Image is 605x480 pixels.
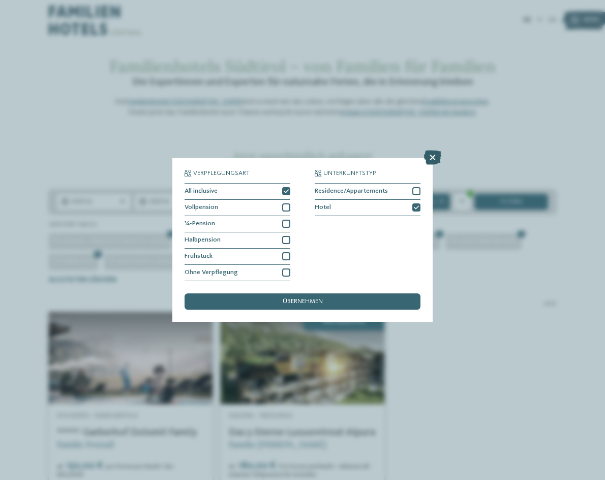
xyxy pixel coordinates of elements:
span: All inclusive [185,188,218,195]
span: Ohne Verpflegung [185,269,238,276]
span: Vollpension [185,204,218,211]
span: übernehmen [283,298,323,305]
span: Unterkunftstyp [323,170,376,177]
span: Verpflegungsart [193,170,250,177]
span: Hotel [315,204,331,211]
span: ¾-Pension [185,221,215,227]
span: Frühstück [185,253,213,260]
span: Halbpension [185,237,221,244]
span: Residence/Appartements [315,188,388,195]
